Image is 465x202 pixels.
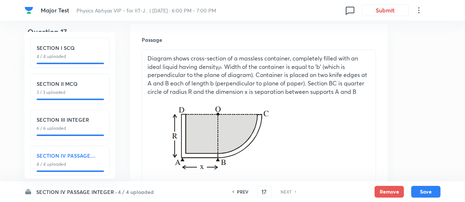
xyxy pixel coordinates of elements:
[170,104,269,170] img: 30-08-25-03:39:43-PM
[37,44,103,52] h6: SECTION I SCQ
[25,26,107,43] h4: Question 17
[37,152,103,159] h6: SECTION IV PASSAGE INTEGER
[148,54,370,96] p: Diagram shows cross-section of a massless container, completely filled with an ideal liquid havin...
[280,188,292,195] h6: NEXT
[37,53,103,60] p: 4 / 4 uploaded
[25,6,33,15] img: Company Logo
[41,6,69,14] span: Major Test
[36,188,117,196] h6: SECTION IV PASSAGE INTEGER ·
[37,116,103,124] h6: SECTION III INTEGER
[142,36,376,44] h6: Passage
[237,188,248,195] h6: PREV
[375,186,404,198] button: Remove
[362,4,409,16] button: Submit
[37,125,103,132] p: 6 / 6 uploaded
[25,6,35,15] a: Company Logo
[77,7,216,14] span: Physics Abhyas VIP - for IIT-J... | [DATE] · 6:00 PM - 7:00 PM
[218,66,221,70] img: \rho
[411,186,440,198] button: Save
[37,161,103,168] p: 4 / 4 uploaded
[37,89,103,96] p: 3 / 3 uploaded
[37,80,103,88] h6: SECTION II MCQ
[118,188,154,196] h6: 4 / 4 uploaded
